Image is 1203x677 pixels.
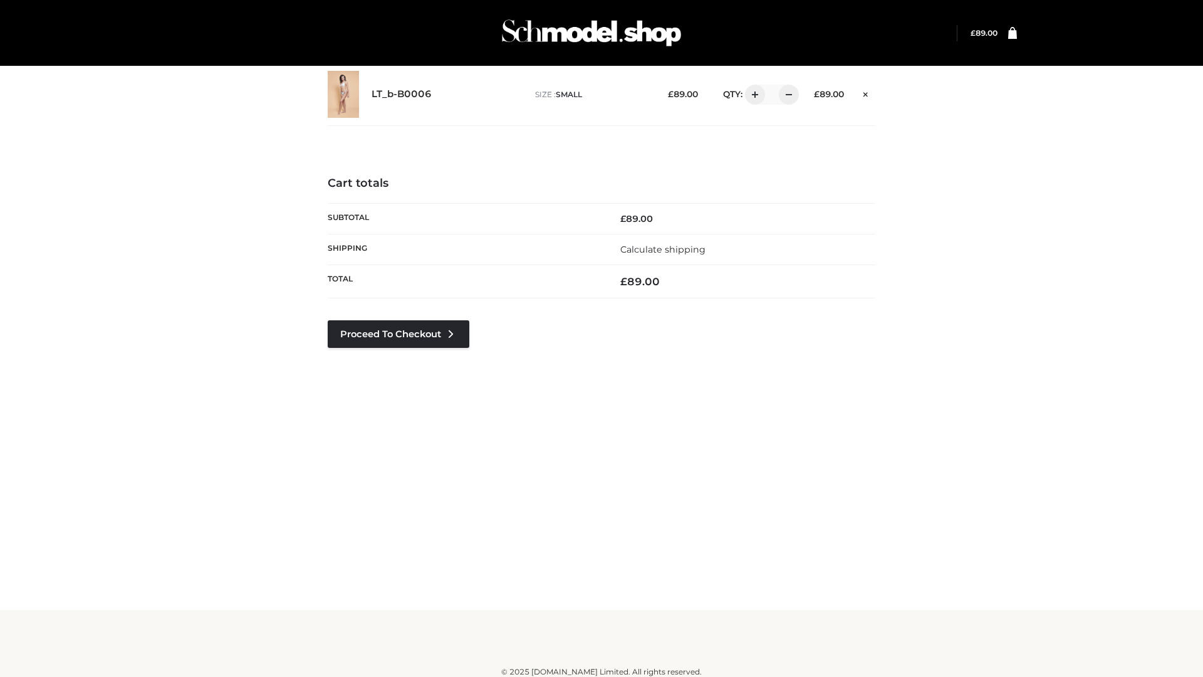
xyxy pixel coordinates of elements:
th: Subtotal [328,203,601,234]
a: LT_b-B0006 [372,88,432,100]
bdi: 89.00 [971,28,997,38]
p: size : [535,89,648,100]
bdi: 89.00 [668,89,698,99]
span: £ [971,28,976,38]
th: Shipping [328,234,601,265]
a: Calculate shipping [620,244,706,255]
span: £ [814,89,820,99]
bdi: 89.00 [620,213,653,224]
bdi: 89.00 [620,275,660,288]
a: £89.00 [971,28,997,38]
a: Remove this item [857,85,875,101]
a: Proceed to Checkout [328,320,469,348]
img: Schmodel Admin 964 [497,8,685,58]
bdi: 89.00 [814,89,844,99]
span: £ [620,213,626,224]
div: QTY: [711,85,794,105]
th: Total [328,265,601,298]
h4: Cart totals [328,177,875,191]
span: £ [620,275,627,288]
span: SMALL [556,90,582,99]
span: £ [668,89,674,99]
